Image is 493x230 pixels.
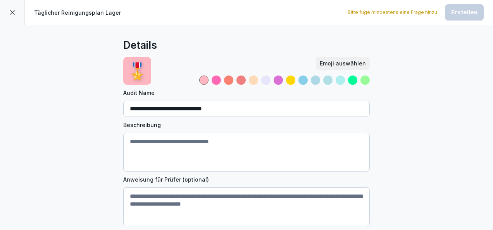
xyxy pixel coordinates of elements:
[123,89,370,97] label: Audit Name
[445,4,484,21] button: Erstellen
[451,8,477,17] div: Erstellen
[123,38,157,53] h2: Details
[123,175,370,184] label: Anweisung für Prüfer (optional)
[316,57,370,70] button: Emoji auswählen
[123,121,370,129] label: Beschreibung
[127,59,147,83] p: 🎖️
[348,9,437,16] p: Bitte füge mindestens eine Frage hinzu
[34,9,121,17] p: Täglicher Reinigungsplan Lager
[320,59,366,68] div: Emoji auswählen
